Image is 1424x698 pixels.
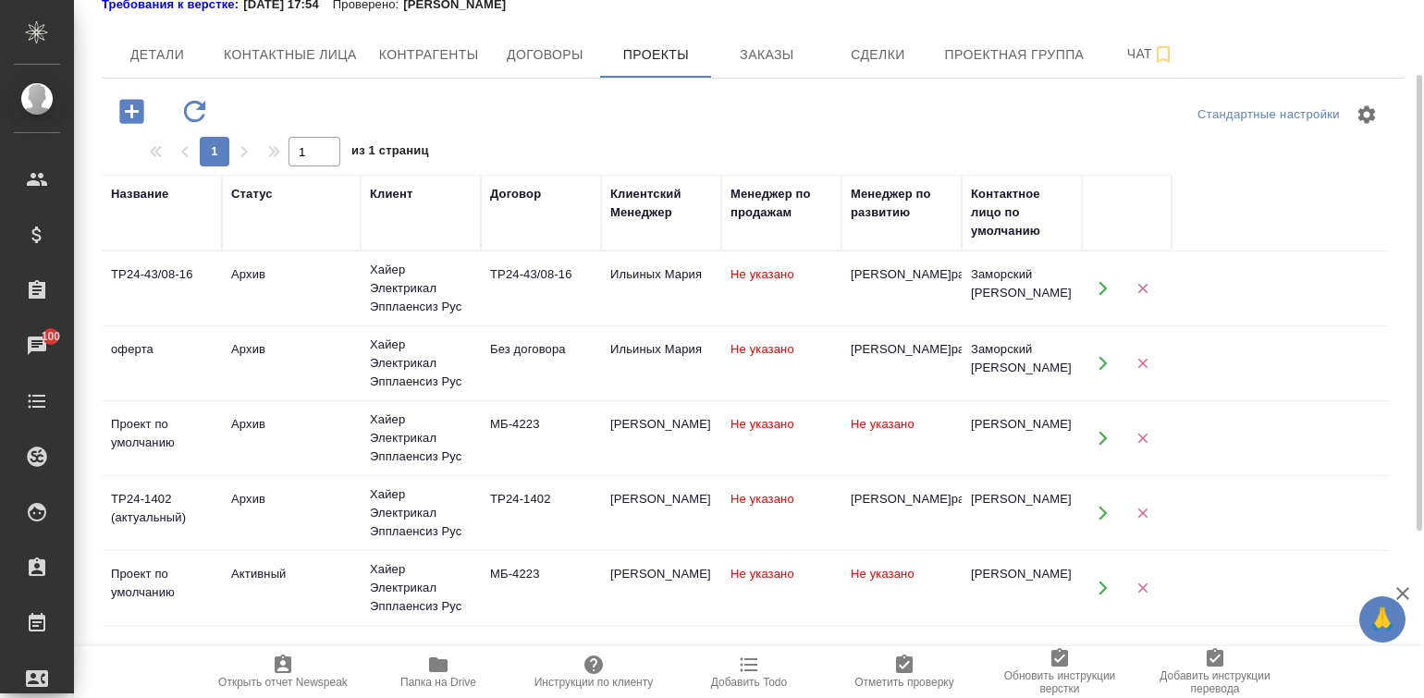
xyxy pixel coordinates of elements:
span: 100 [31,327,72,346]
button: Открыть отчет Newspeak [205,646,361,698]
div: Без договора [490,340,592,359]
span: Отметить проверку [854,676,953,689]
div: Архив [231,265,351,284]
span: 🙏 [1367,600,1398,639]
button: Удалить [1123,495,1161,533]
div: Хайер Электрикал Эпплаенсиз Рус [370,336,472,391]
div: Клиент [370,185,412,203]
div: Архив [231,415,351,434]
button: Папка на Drive [361,646,516,698]
button: Удалить [1123,345,1161,383]
div: Название [111,185,168,203]
div: [PERSON_NAME]pavlova [851,265,952,284]
button: Добавить Todo [671,646,827,698]
span: Договоры [500,43,589,67]
div: [PERSON_NAME] [610,565,712,583]
span: Добавить Todo [711,676,787,689]
div: ТР24-43/08-16 [111,265,213,284]
div: Заморский [PERSON_NAME] [971,265,1073,302]
button: Открыть [1084,420,1122,458]
div: ТР24-1402 [490,490,592,508]
div: Ильиных Мария [610,340,712,359]
span: Не указано [730,492,794,506]
span: Чат [1106,43,1195,66]
button: Добавить инструкции перевода [1137,646,1293,698]
span: Контактные лица [224,43,357,67]
div: Проект по умолчанию [111,415,213,452]
span: Не указано [730,417,794,431]
span: Не указано [851,567,915,581]
div: Менеджер по развитию [851,185,952,222]
div: Хайер Электрикал Эпплаенсиз Рус [370,560,472,616]
button: Обновить данные [169,92,220,130]
svg: Подписаться [1152,43,1174,66]
button: Обновить инструкции верстки [982,646,1137,698]
span: Добавить инструкции перевода [1148,669,1282,695]
button: Добавить проект [106,92,157,130]
span: Не указано [730,567,794,581]
a: 100 [5,323,69,369]
div: Ильиных Мария [610,265,712,284]
div: оферта [111,340,213,359]
div: [PERSON_NAME] [971,415,1073,434]
button: Инструкции по клиенту [516,646,671,698]
span: Обновить инструкции верстки [993,669,1126,695]
span: Настроить таблицу [1344,92,1389,137]
div: Проект по умолчанию [111,565,213,602]
span: Инструкции по клиенту [534,676,654,689]
div: split button [1193,101,1344,129]
button: Открыть [1084,345,1122,383]
div: [PERSON_NAME]pavlova [851,490,952,508]
span: Открыть отчет Newspeak [218,676,348,689]
span: Детали [113,43,202,67]
button: Отметить проверку [827,646,982,698]
div: [PERSON_NAME] [971,565,1073,583]
div: Договор [490,185,541,203]
span: Заказы [722,43,811,67]
span: Контрагенты [379,43,479,67]
span: Проекты [611,43,700,67]
div: ТР24-43/08-16 [490,265,592,284]
div: Хайер Электрикал Эпплаенсиз Рус [370,485,472,541]
div: [PERSON_NAME] [610,415,712,434]
div: Статус [231,185,273,203]
span: Проектная группа [944,43,1084,67]
button: Удалить [1123,569,1161,607]
span: из 1 страниц [351,140,429,166]
div: МБ-4223 [490,415,592,434]
div: [PERSON_NAME]pavlova [851,340,952,359]
div: ТР24-1402 (актуальный) [111,490,213,527]
div: Заморский [PERSON_NAME] [971,340,1073,377]
span: Сделки [833,43,922,67]
div: Хайер Электрикал Эпплаенсиз Рус [370,410,472,466]
div: Архив [231,490,351,508]
div: Архив [231,340,351,359]
div: Хайер Электрикал Эпплаенсиз Рус [370,261,472,316]
span: Не указано [730,267,794,281]
button: 🙏 [1359,596,1406,643]
span: Не указано [730,342,794,356]
div: Клиентский Менеджер [610,185,712,222]
button: Открыть [1084,495,1122,533]
button: Удалить [1123,270,1161,308]
div: Активный [231,565,351,583]
button: Открыть [1084,270,1122,308]
span: Не указано [851,417,915,431]
div: [PERSON_NAME] [971,490,1073,508]
button: Открыть [1084,569,1122,607]
div: Контактное лицо по умолчанию [971,185,1073,240]
div: МБ-4223 [490,565,592,583]
div: Менеджер по продажам [730,185,832,222]
span: Папка на Drive [400,676,476,689]
div: [PERSON_NAME] [610,490,712,508]
button: Удалить [1123,420,1161,458]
